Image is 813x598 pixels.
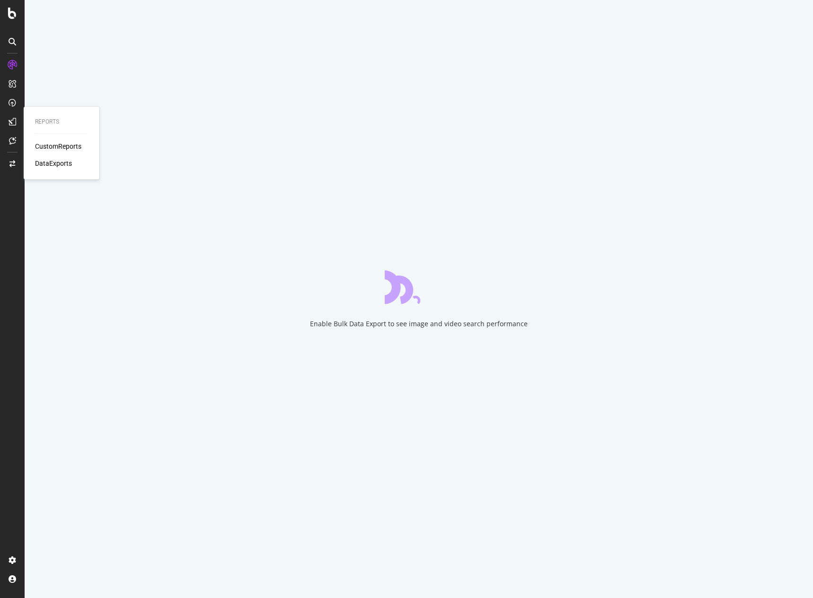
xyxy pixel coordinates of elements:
[35,142,81,151] a: CustomReports
[35,118,88,126] div: Reports
[310,319,528,329] div: Enable Bulk Data Export to see image and video search performance
[35,159,72,168] a: DataExports
[385,270,453,304] div: animation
